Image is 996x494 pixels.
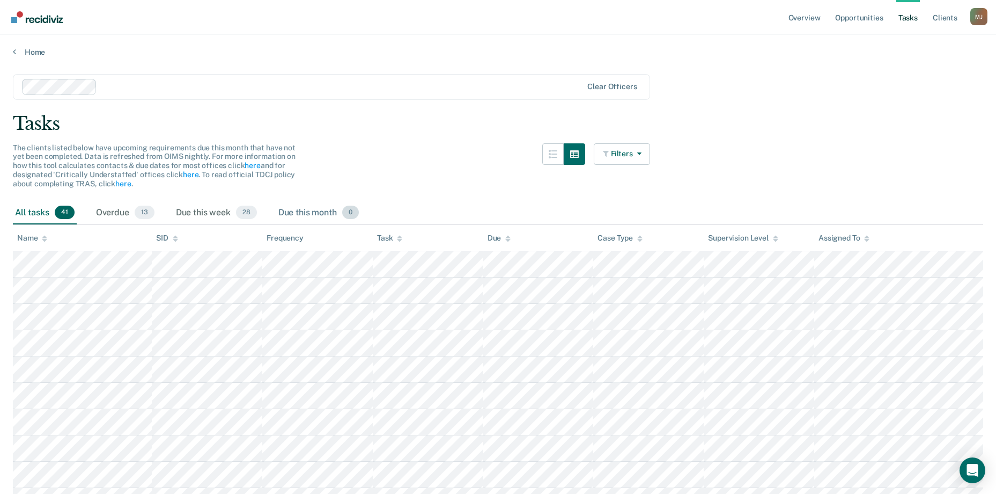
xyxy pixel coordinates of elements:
a: Home [13,47,983,57]
a: here [183,170,198,179]
div: Due this week28 [174,201,259,225]
div: All tasks41 [13,201,77,225]
div: Case Type [597,234,643,243]
div: Overdue13 [94,201,157,225]
span: 41 [55,206,75,220]
div: Frequency [267,234,304,243]
div: Task [377,234,402,243]
div: Tasks [13,113,983,135]
div: Assigned To [818,234,869,243]
div: M J [970,8,987,25]
div: Name [17,234,47,243]
span: 28 [236,206,257,220]
div: SID [156,234,178,243]
div: Open Intercom Messenger [960,457,985,483]
a: here [115,179,131,188]
button: Profile dropdown button [970,8,987,25]
div: Due [488,234,511,243]
span: The clients listed below have upcoming requirements due this month that have not yet been complet... [13,143,296,188]
span: 13 [135,206,154,220]
a: here [245,161,260,170]
button: Filters [594,143,651,165]
div: Clear officers [587,82,637,91]
span: 0 [342,206,359,220]
img: Recidiviz [11,11,63,23]
div: Due this month0 [276,201,361,225]
div: Supervision Level [708,234,778,243]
